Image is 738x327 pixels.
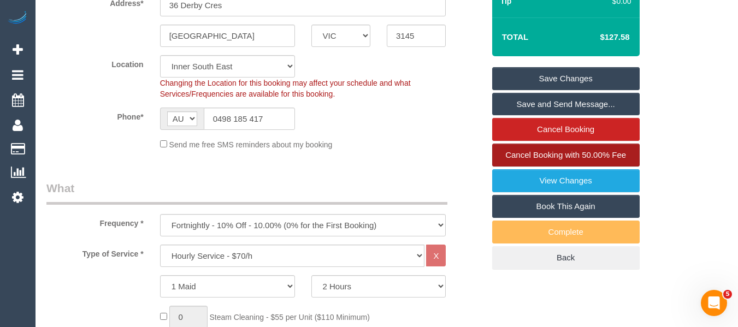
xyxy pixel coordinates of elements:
[505,150,626,159] span: Cancel Booking with 50.00% Fee
[38,245,152,259] label: Type of Service *
[492,195,640,218] a: Book This Again
[38,108,152,122] label: Phone*
[492,144,640,167] a: Cancel Booking with 50.00% Fee
[492,118,640,141] a: Cancel Booking
[502,32,529,41] strong: Total
[38,214,152,229] label: Frequency *
[701,290,727,316] iframe: Intercom live chat
[38,55,152,70] label: Location
[387,25,446,47] input: Post Code*
[492,67,640,90] a: Save Changes
[209,313,369,322] span: Steam Cleaning - $55 per Unit ($110 Minimum)
[492,93,640,116] a: Save and Send Message...
[46,180,447,205] legend: What
[160,79,411,98] span: Changing the Location for this booking may affect your schedule and what Services/Frequencies are...
[160,25,295,47] input: Suburb*
[204,108,295,130] input: Phone*
[723,290,732,299] span: 5
[169,140,333,149] span: Send me free SMS reminders about my booking
[567,33,629,42] h4: $127.58
[492,169,640,192] a: View Changes
[7,11,28,26] img: Automaid Logo
[492,246,640,269] a: Back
